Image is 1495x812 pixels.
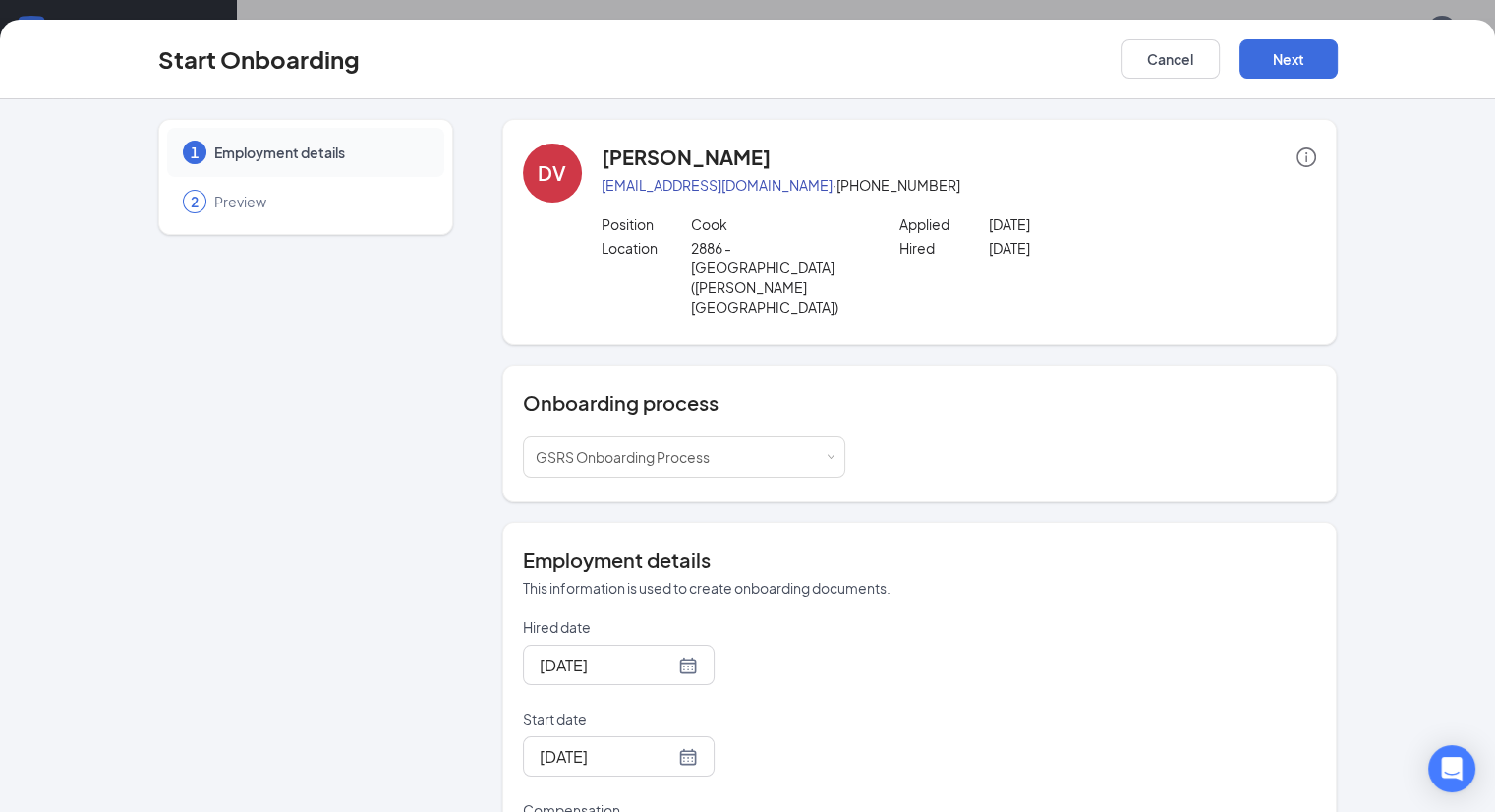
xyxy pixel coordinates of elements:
[214,143,425,162] span: Employment details
[602,144,771,171] h4: [PERSON_NAME]
[1428,745,1475,792] div: Open Intercom Messenger
[540,653,674,677] input: Aug 20, 2025
[899,214,989,234] p: Applied
[1121,39,1220,79] button: Cancel
[1239,39,1338,79] button: Next
[602,176,833,194] a: [EMAIL_ADDRESS][DOMAIN_NAME]
[191,143,199,162] span: 1
[540,744,674,769] input: Aug 25, 2025
[536,437,723,477] div: [object Object]
[214,192,425,211] span: Preview
[690,238,869,317] p: 2886 - [GEOGRAPHIC_DATA] ([PERSON_NAME][GEOGRAPHIC_DATA])
[602,214,691,234] p: Position
[523,389,1317,417] h4: Onboarding process
[523,578,1317,598] p: This information is used to create onboarding documents.
[989,238,1168,258] p: [DATE]
[538,159,566,187] div: DV
[191,192,199,211] span: 2
[523,617,845,637] p: Hired date
[690,214,869,234] p: Cook
[1296,147,1316,167] span: info-circle
[899,238,989,258] p: Hired
[536,448,710,466] span: GSRS Onboarding Process
[602,175,1317,195] p: · [PHONE_NUMBER]
[523,547,1317,574] h4: Employment details
[523,709,845,728] p: Start date
[602,238,691,258] p: Location
[158,42,360,76] h3: Start Onboarding
[989,214,1168,234] p: [DATE]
